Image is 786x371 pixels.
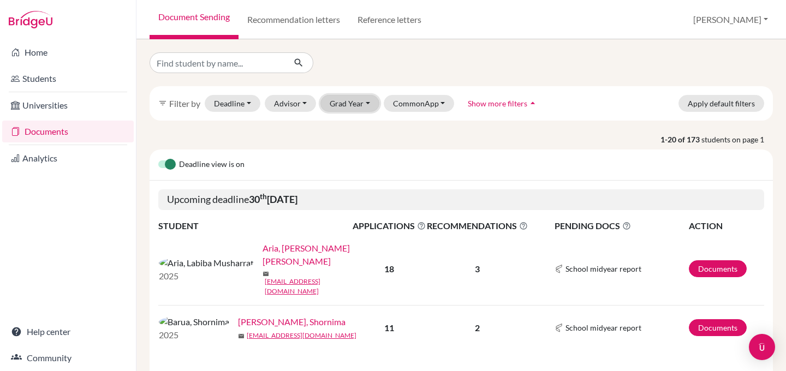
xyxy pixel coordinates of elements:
span: Show more filters [468,99,527,108]
th: STUDENT [158,219,352,233]
b: 30 [DATE] [249,193,297,205]
span: Filter by [169,98,200,109]
a: Aria, [PERSON_NAME] [PERSON_NAME] [263,242,360,268]
span: School midyear report [565,263,641,274]
a: Documents [2,121,134,142]
button: Show more filtersarrow_drop_up [458,95,547,112]
strong: 1-20 of 173 [660,134,701,145]
a: [PERSON_NAME], Shornima [238,315,346,328]
span: PENDING DOCS [555,219,688,232]
span: mail [263,271,269,277]
button: CommonApp [384,95,455,112]
span: mail [238,333,245,339]
b: 18 [384,264,394,274]
a: Help center [2,321,134,343]
button: [PERSON_NAME] [688,9,773,30]
div: Open Intercom Messenger [749,334,775,360]
a: Home [2,41,134,63]
img: Bridge-U [9,11,52,28]
a: [EMAIL_ADDRESS][DOMAIN_NAME] [265,277,360,296]
h5: Upcoming deadline [158,189,764,210]
img: Common App logo [555,265,563,273]
img: Aria, Labiba Musharrat [159,256,254,270]
a: Analytics [2,147,134,169]
span: Deadline view is on [179,158,245,171]
a: Students [2,68,134,89]
p: 2025 [159,270,254,283]
a: [EMAIL_ADDRESS][DOMAIN_NAME] [247,331,356,340]
b: 11 [384,322,394,333]
th: ACTION [688,219,764,233]
button: Grad Year [320,95,379,112]
span: students on page 1 [701,134,773,145]
button: Deadline [205,95,260,112]
input: Find student by name... [150,52,285,73]
a: Community [2,347,134,369]
p: 3 [427,262,528,276]
sup: th [260,192,267,201]
img: Common App logo [555,324,563,332]
i: arrow_drop_up [527,98,538,109]
a: Documents [689,319,747,336]
a: Documents [689,260,747,277]
span: APPLICATIONS [353,219,426,232]
p: 2025 [159,328,229,342]
span: RECOMMENDATIONS [427,219,528,232]
a: Universities [2,94,134,116]
i: filter_list [158,99,167,107]
button: Apply default filters [678,95,764,112]
button: Advisor [265,95,317,112]
p: 2 [427,321,528,334]
span: School midyear report [565,322,641,333]
img: Barua, Shornima [159,315,229,328]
